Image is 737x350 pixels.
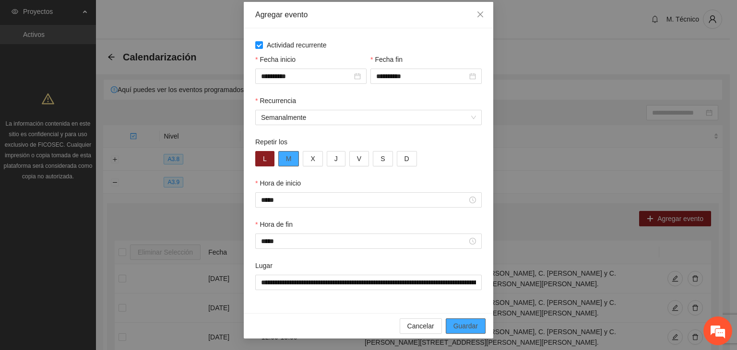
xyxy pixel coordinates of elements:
[303,151,322,166] button: X
[467,2,493,28] button: Close
[476,11,484,18] span: close
[255,275,482,290] input: Lugar
[261,71,352,82] input: Fecha inicio
[357,153,361,164] span: V
[261,195,467,205] input: Hora de inicio
[334,153,338,164] span: J
[453,321,478,331] span: Guardar
[327,151,345,166] button: J
[56,118,132,215] span: Estamos en línea.
[255,178,301,188] label: Hora de inicio
[261,110,476,125] span: Semanalmente
[376,71,467,82] input: Fecha fin
[310,153,315,164] span: X
[373,151,392,166] button: S
[50,49,161,61] div: Chatee con nosotros ahora
[446,318,486,334] button: Guardar
[263,153,267,164] span: L
[255,260,273,271] label: Lugar
[255,10,482,20] div: Agregar evento
[255,137,287,147] label: Repetir los
[261,236,467,246] input: Hora de fin
[349,151,369,166] button: V
[407,321,434,331] span: Cancelar
[255,151,274,166] button: L
[5,242,183,275] textarea: Escriba su mensaje y pulse “Intro”
[255,95,296,106] label: Recurrencia
[263,40,331,50] span: Actividad recurrente
[370,54,403,65] label: Fecha fin
[255,219,293,230] label: Hora de fin
[286,153,292,164] span: M
[400,318,442,334] button: Cancelar
[404,153,409,164] span: D
[380,153,385,164] span: S
[255,54,296,65] label: Fecha inicio
[157,5,180,28] div: Minimizar ventana de chat en vivo
[278,151,299,166] button: M
[397,151,417,166] button: D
